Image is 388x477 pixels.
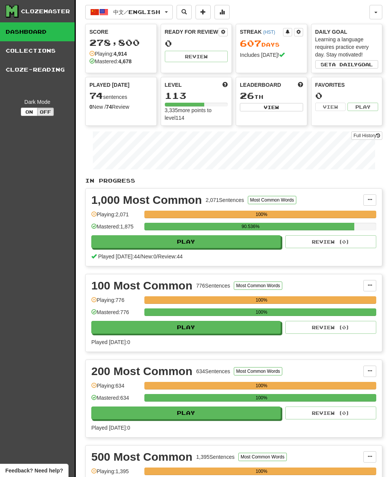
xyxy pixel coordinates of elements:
div: New / Review [89,103,153,111]
span: / [140,253,141,260]
span: Played [DATE] [89,81,130,89]
span: Played [DATE]: 44 [98,253,140,260]
div: Score [89,28,153,36]
strong: 4,914 [114,51,127,57]
div: Favorites [315,81,379,89]
div: 100% [147,308,376,316]
button: Play [91,321,281,334]
div: Clozemaster [21,8,70,15]
button: Most Common Words [234,282,282,290]
span: a daily [332,62,358,67]
button: Seta dailygoal [315,60,379,69]
div: Learning a language requires practice every day. Stay motivated! [315,36,379,58]
div: 500 Most Common [91,451,192,463]
span: This week in points, UTC [298,81,303,89]
div: th [240,91,303,101]
button: Play [91,235,281,248]
div: Dark Mode [6,98,69,106]
button: View [315,103,346,111]
button: Review (0) [285,407,376,419]
div: 100% [147,211,376,218]
span: 中文 / English [113,9,160,15]
button: Most Common Words [248,196,296,204]
div: Mastered: [89,58,131,65]
div: 278,800 [89,38,153,47]
div: 200 Most Common [91,366,192,377]
button: Search sentences [177,5,192,19]
strong: 4,678 [118,58,131,64]
div: Daily Goal [315,28,379,36]
div: 113 [165,91,228,100]
span: New: 0 [141,253,156,260]
div: 100 Most Common [91,280,192,291]
div: Mastered: 1,875 [91,223,141,235]
span: 607 [240,38,261,48]
div: 1,000 Most Common [91,194,202,206]
button: Review [165,51,228,62]
div: Streak [240,28,283,36]
button: On [21,108,38,116]
button: Off [37,108,54,116]
div: 100% [147,468,376,475]
div: 100% [147,394,376,402]
div: 1,395 Sentences [196,453,235,461]
span: Level [165,81,182,89]
div: sentences [89,91,153,101]
button: Review (0) [285,321,376,334]
div: Playing: 634 [91,382,141,394]
div: 100% [147,296,376,304]
div: Includes [DATE]! [240,51,303,59]
button: Play [91,407,281,419]
span: Open feedback widget [5,467,63,474]
div: Playing: 2,071 [91,211,141,223]
div: 90.536% [147,223,354,230]
div: 3,335 more points to level 114 [165,106,228,122]
div: Ready for Review [165,28,219,36]
strong: 0 [89,104,92,110]
div: 0 [315,91,379,100]
a: Full History [351,131,382,140]
button: Add sentence to collection [196,5,211,19]
button: Play [347,103,378,111]
a: (HST) [263,30,275,35]
span: Played [DATE]: 0 [91,339,130,345]
strong: 74 [106,104,112,110]
span: Leaderboard [240,81,281,89]
button: 中文/English [85,5,173,19]
span: 26 [240,90,254,101]
div: Playing: 776 [91,296,141,309]
div: Playing: [89,50,127,58]
div: Mastered: 776 [91,308,141,321]
span: Review: 44 [158,253,183,260]
span: Played [DATE]: 0 [91,425,130,431]
span: Score more points to level up [222,81,228,89]
button: Most Common Words [238,453,287,461]
button: Review (0) [285,235,376,248]
div: 100% [147,382,376,389]
div: Mastered: 634 [91,394,141,407]
div: 776 Sentences [196,282,230,289]
span: / [156,253,158,260]
div: 2,071 Sentences [206,196,244,204]
p: In Progress [85,177,382,185]
div: 634 Sentences [196,368,230,375]
button: View [240,103,303,111]
button: More stats [214,5,230,19]
span: 74 [89,90,103,101]
div: Day s [240,39,303,48]
div: 0 [165,39,228,48]
button: Most Common Words [234,367,282,375]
